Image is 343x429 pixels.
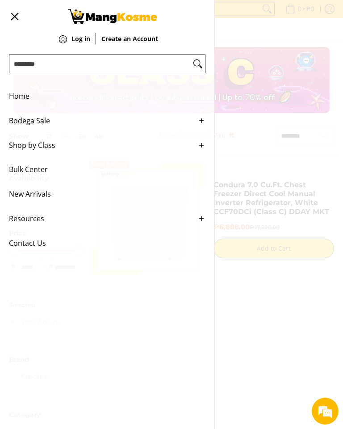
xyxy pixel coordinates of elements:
span: Home [9,84,192,109]
span: Bulk Center [9,157,192,182]
span: New Arrivals [9,182,192,206]
span: Shop by Class [9,133,192,158]
div: Minimize live chat window [146,4,168,26]
img: Class C Home &amp; Business Appliances: Up to 70% Off l Mang Kosme [68,9,157,24]
span: Resources [9,206,192,231]
a: Bulk Center [9,157,205,182]
strong: Create an Account [101,34,158,43]
button: Search [191,55,205,73]
a: Bodega Sale [9,109,205,133]
a: Log in [71,36,90,55]
a: Resources [9,206,205,231]
a: Create an Account [101,36,158,55]
a: Contact Us [9,231,205,256]
a: Shop by Class [9,133,205,158]
span: Bodega Sale [9,109,192,133]
span: We're online! [52,113,123,203]
div: Chat with us now [46,50,150,62]
a: New Arrivals [9,182,205,206]
strong: Log in [71,34,90,43]
span: Contact Us [9,231,192,256]
a: Home [9,84,205,109]
textarea: Type your message and hit 'Enter' [4,244,170,275]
